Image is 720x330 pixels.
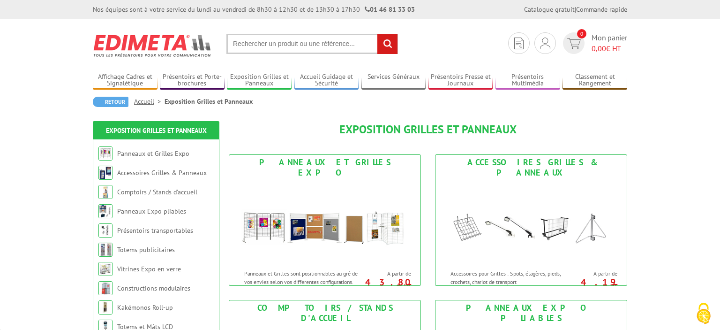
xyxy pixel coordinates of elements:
sup: HT [404,282,411,290]
span: Mon panier [592,32,627,54]
a: Présentoirs Multimédia [495,73,560,88]
sup: HT [610,282,617,290]
span: € HT [592,43,627,54]
a: Accueil Guidage et Sécurité [294,73,359,88]
a: Exposition Grilles et Panneaux [227,73,292,88]
img: Totems publicitaires [98,243,112,257]
a: Catalogue gratuit [524,5,575,14]
img: Accessoires Grilles & Panneaux [444,180,618,265]
a: Accueil [134,97,165,106]
p: 4.19 € [565,279,617,291]
img: Comptoirs / Stands d'accueil [98,185,112,199]
img: devis rapide [567,38,581,49]
img: Panneaux et Grilles Expo [238,180,412,265]
a: Panneaux et Grilles Expo Panneaux et Grilles Expo Panneaux et Grilles sont positionnables au gré ... [229,154,421,286]
img: devis rapide [514,38,524,49]
img: Constructions modulaires [98,281,112,295]
a: Présentoirs Presse et Journaux [428,73,493,88]
img: Cookies (fenêtre modale) [692,302,715,325]
img: Kakémonos Roll-up [98,300,112,315]
button: Cookies (fenêtre modale) [687,298,720,330]
div: Panneaux et Grilles Expo [232,157,418,178]
img: Panneaux et Grilles Expo [98,146,112,161]
span: A partir de [570,270,617,277]
a: Totems publicitaires [117,246,175,254]
a: Accessoires Grilles & Panneaux [117,169,207,177]
div: Accessoires Grilles & Panneaux [438,157,624,178]
a: Présentoirs transportables [117,226,193,235]
h1: Exposition Grilles et Panneaux [229,123,627,136]
a: Comptoirs / Stands d'accueil [117,188,197,196]
a: Commande rapide [576,5,627,14]
div: Comptoirs / Stands d'accueil [232,303,418,323]
a: Services Généraux [361,73,426,88]
a: Affichage Cadres et Signalétique [93,73,157,88]
a: Kakémonos Roll-up [117,303,173,312]
a: Exposition Grilles et Panneaux [106,126,207,135]
a: devis rapide 0 Mon panier 0,00€ HT [561,32,627,54]
input: Rechercher un produit ou une référence... [226,34,398,54]
a: Accessoires Grilles & Panneaux Accessoires Grilles & Panneaux Accessoires pour Grilles : Spots, é... [435,154,627,286]
img: Présentoirs transportables [98,223,112,238]
div: | [524,5,627,14]
li: Exposition Grilles et Panneaux [165,97,253,106]
span: 0 [577,29,586,38]
img: Edimeta [93,28,212,63]
span: A partir de [363,270,411,277]
div: Panneaux Expo pliables [438,303,624,323]
p: Panneaux et Grilles sont positionnables au gré de vos envies selon vos différentes configurations. [244,269,360,285]
a: Vitrines Expo en verre [117,265,181,273]
a: Panneaux et Grilles Expo [117,149,189,158]
img: Panneaux Expo pliables [98,204,112,218]
p: 43.80 € [359,279,411,291]
span: 0,00 [592,44,606,53]
strong: 01 46 81 33 03 [365,5,415,14]
img: devis rapide [540,38,550,49]
p: Accessoires pour Grilles : Spots, étagères, pieds, crochets, chariot de transport [450,269,567,285]
a: Classement et Rangement [562,73,627,88]
input: rechercher [377,34,397,54]
a: Panneaux Expo pliables [117,207,186,215]
img: Vitrines Expo en verre [98,262,112,276]
img: Accessoires Grilles & Panneaux [98,166,112,180]
a: Présentoirs et Porte-brochures [160,73,225,88]
a: Constructions modulaires [117,284,190,292]
a: Retour [93,97,128,107]
div: Nos équipes sont à votre service du lundi au vendredi de 8h30 à 12h30 et de 13h30 à 17h30 [93,5,415,14]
